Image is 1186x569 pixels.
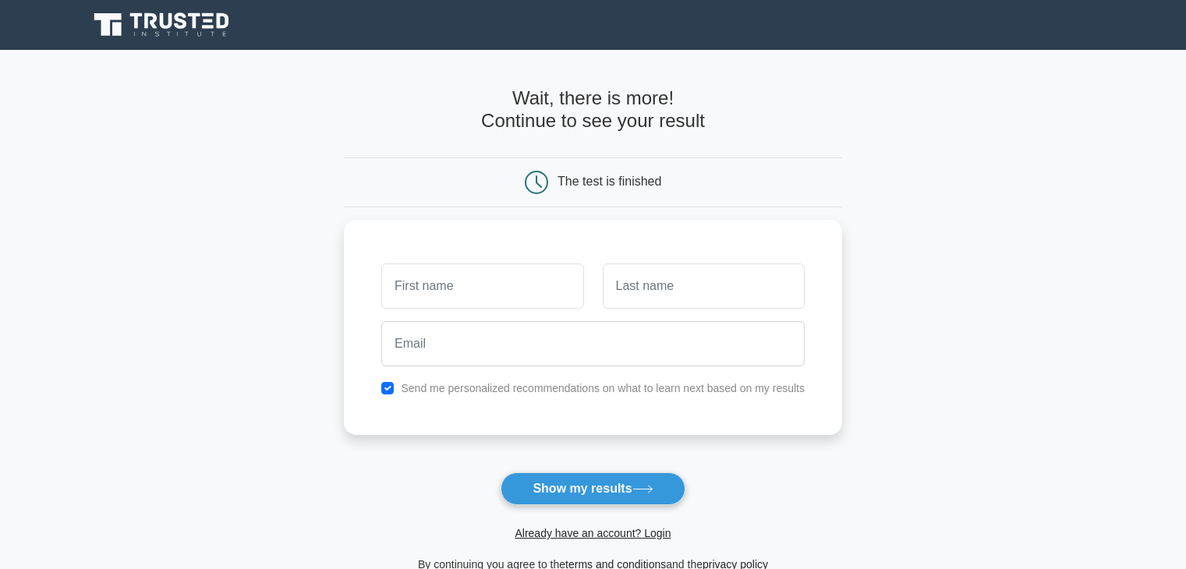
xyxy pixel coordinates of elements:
[501,472,685,505] button: Show my results
[558,175,661,188] div: The test is finished
[603,263,805,309] input: Last name
[515,527,671,539] a: Already have an account? Login
[344,87,842,133] h4: Wait, there is more! Continue to see your result
[381,321,805,366] input: Email
[381,263,583,309] input: First name
[401,382,805,394] label: Send me personalized recommendations on what to learn next based on my results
